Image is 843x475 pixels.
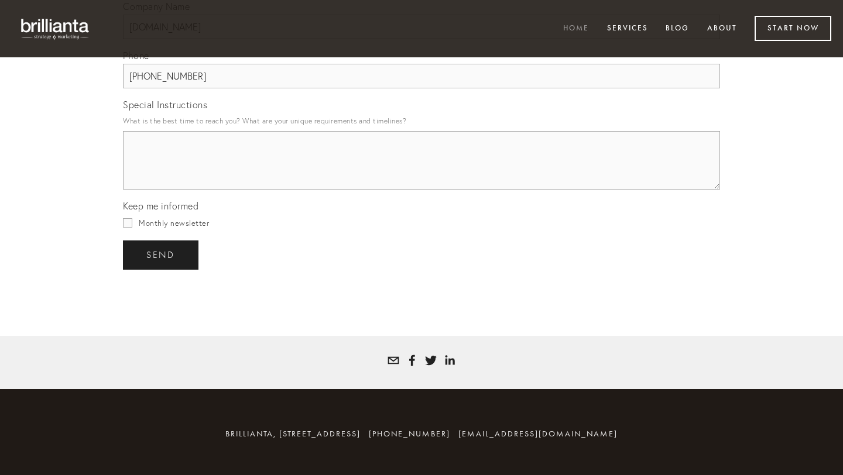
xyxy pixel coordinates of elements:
[139,218,209,228] span: Monthly newsletter
[444,354,455,366] a: Tatyana White
[425,354,437,366] a: Tatyana White
[225,429,361,439] span: brillianta, [STREET_ADDRESS]
[755,16,831,41] a: Start Now
[406,354,418,366] a: Tatyana Bolotnikov White
[123,240,198,270] button: sendsend
[123,99,207,111] span: Special Instructions
[123,113,720,129] p: What is the best time to reach you? What are your unique requirements and timelines?
[658,19,697,39] a: Blog
[458,429,618,439] a: [EMAIL_ADDRESS][DOMAIN_NAME]
[556,19,597,39] a: Home
[599,19,656,39] a: Services
[146,250,175,260] span: send
[123,200,198,212] span: Keep me informed
[388,354,399,366] a: tatyana@brillianta.com
[369,429,450,439] span: [PHONE_NUMBER]
[700,19,745,39] a: About
[123,218,132,228] input: Monthly newsletter
[12,12,100,46] img: brillianta - research, strategy, marketing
